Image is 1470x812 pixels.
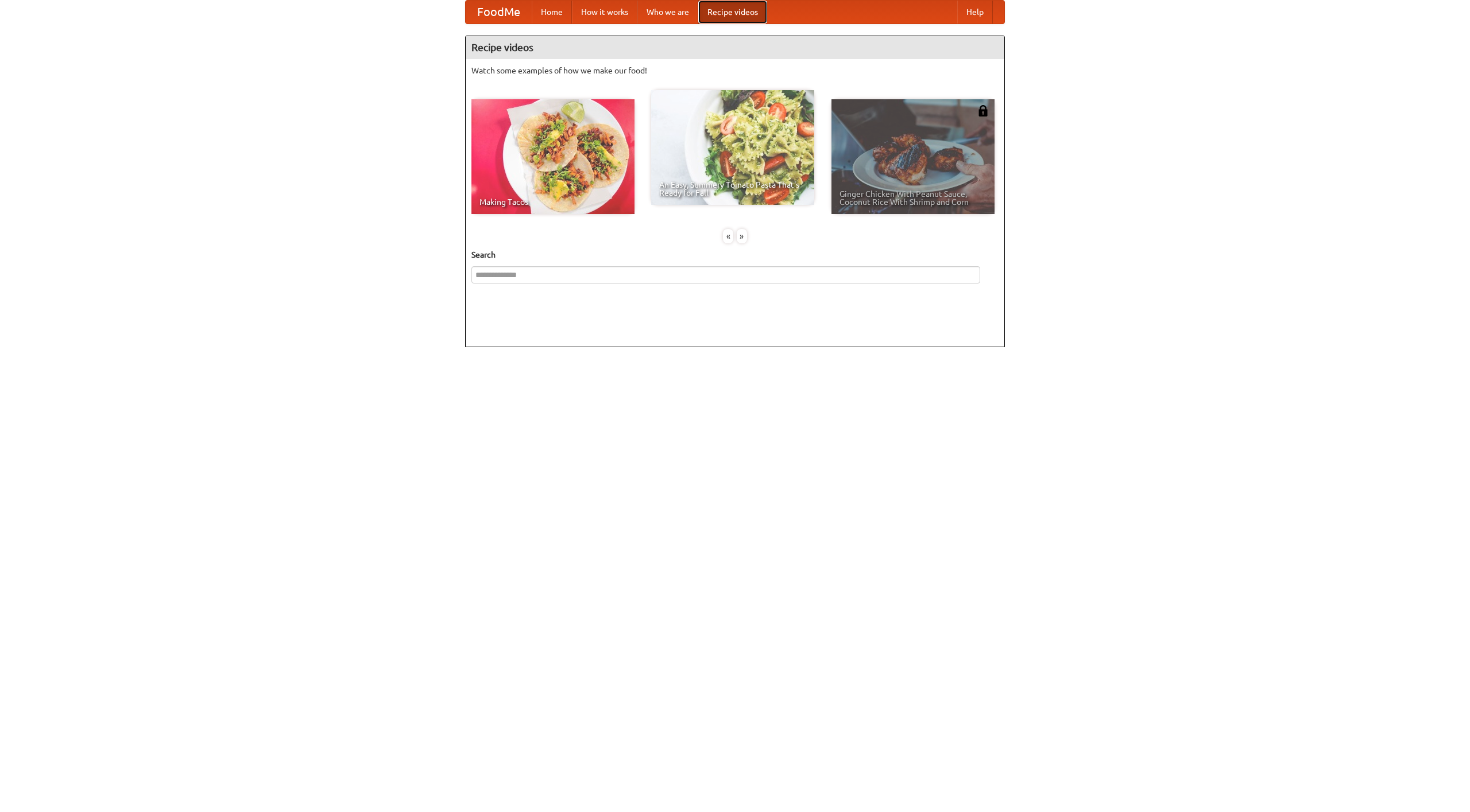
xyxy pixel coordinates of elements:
a: Who we are [637,1,698,24]
span: An Easy, Summery Tomato Pasta That's Ready for Fall [659,181,806,197]
a: Recipe videos [698,1,767,24]
p: Watch some examples of how we make our food! [471,65,999,76]
span: Making Tacos [479,198,626,206]
a: Help [957,1,993,24]
a: Home [532,1,572,24]
img: 483408.png [977,105,989,116]
a: Making Tacos [471,99,635,214]
a: FoodMe [466,1,532,24]
div: » [737,229,747,243]
h4: Recipe videos [466,36,1004,59]
h5: Search [471,249,999,261]
a: How it works [572,1,637,24]
div: « [723,229,733,243]
a: An Easy, Summery Tomato Pasta That's Ready for Fall [651,90,814,205]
